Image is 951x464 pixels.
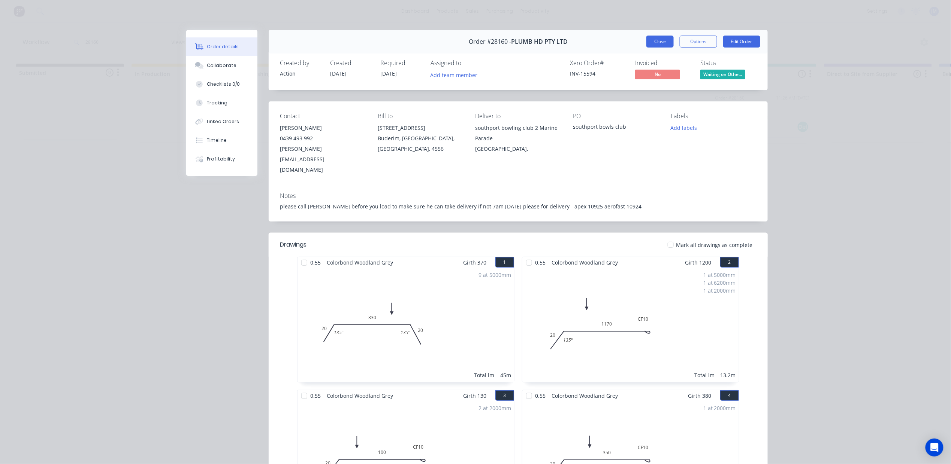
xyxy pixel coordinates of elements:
button: Add labels [667,123,701,133]
div: Created by [280,59,321,67]
span: 0.55 [532,257,549,268]
button: Tracking [186,94,257,112]
div: Status [700,59,757,67]
div: INV-15594 [570,70,626,77]
div: Total lm [694,371,715,379]
span: [DATE] [330,70,347,77]
span: Colorbond Woodland Grey [549,257,621,268]
div: PO [573,113,659,120]
div: [STREET_ADDRESS]Buderim, [GEOGRAPHIC_DATA], [GEOGRAPHIC_DATA], 4556 [378,123,464,154]
span: Girth 1200 [685,257,711,268]
div: please call [PERSON_NAME] before you load to make sure he can take delivery if not 7am [DATE] ple... [280,202,757,210]
div: Deliver to [475,113,561,120]
div: [PERSON_NAME]0439 493 992[PERSON_NAME][EMAIL_ADDRESS][DOMAIN_NAME] [280,123,366,175]
span: 0.55 [532,390,549,401]
div: [STREET_ADDRESS] [378,123,464,133]
span: Girth 380 [688,390,711,401]
div: Checklists 0/0 [207,81,240,88]
div: Buderim, [GEOGRAPHIC_DATA], [GEOGRAPHIC_DATA], 4556 [378,133,464,154]
div: southport bowling club 2 Marine Parade[GEOGRAPHIC_DATA], [475,123,561,154]
span: Order #28160 - [469,38,511,45]
span: 0.55 [307,390,324,401]
button: Collaborate [186,56,257,75]
button: Edit Order [723,36,760,48]
div: Required [380,59,422,67]
button: 4 [720,390,739,401]
div: 1 at 2000mm [703,287,736,294]
div: Labels [671,113,757,120]
div: 0439 493 992 [280,133,366,144]
button: Options [680,36,717,48]
button: Order details [186,37,257,56]
div: Total lm [474,371,494,379]
button: Linked Orders [186,112,257,131]
div: 02033020135º135º9 at 5000mmTotal lm45m [298,268,514,382]
div: 1 at 5000mm [703,271,736,279]
button: Close [646,36,674,48]
div: 1 at 2000mm [703,404,736,412]
div: Assigned to [431,59,505,67]
div: Notes [280,192,757,199]
span: No [635,70,680,79]
div: Action [280,70,321,77]
div: [GEOGRAPHIC_DATA], [475,144,561,154]
div: 9 at 5000mm [478,271,511,279]
div: Drawings [280,240,307,249]
div: Open Intercom Messenger [926,439,944,457]
div: [PERSON_NAME] [280,123,366,133]
div: southport bowling club 2 Marine Parade [475,123,561,144]
div: Created [330,59,371,67]
div: 45m [500,371,511,379]
span: Waiting on Othe... [700,70,745,79]
button: Profitability [186,150,257,168]
button: Add team member [431,70,481,80]
span: Mark all drawings as complete [676,241,753,249]
button: Add team member [426,70,481,80]
div: 13.2m [721,371,736,379]
div: Order details [207,43,239,50]
span: 0.55 [307,257,324,268]
div: Contact [280,113,366,120]
button: 3 [495,390,514,401]
span: Colorbond Woodland Grey [549,390,621,401]
span: [DATE] [380,70,397,77]
span: Colorbond Woodland Grey [324,390,396,401]
button: 2 [720,257,739,268]
div: Collaborate [207,62,237,69]
div: [PERSON_NAME][EMAIL_ADDRESS][DOMAIN_NAME] [280,144,366,175]
button: 1 [495,257,514,268]
div: Linked Orders [207,118,239,125]
div: Xero Order # [570,59,626,67]
span: Girth 130 [463,390,486,401]
button: Checklists 0/0 [186,75,257,94]
span: Girth 370 [463,257,486,268]
div: 2 at 2000mm [478,404,511,412]
span: PLUMB HD PTY LTD [511,38,568,45]
div: Invoiced [635,59,691,67]
div: 1 at 6200mm [703,279,736,287]
button: Timeline [186,131,257,150]
button: Waiting on Othe... [700,70,745,81]
div: 020CF101170135º1 at 5000mm1 at 6200mm1 at 2000mmTotal lm13.2m [522,268,739,382]
div: southport bowls club [573,123,659,133]
div: Tracking [207,100,228,106]
div: Timeline [207,137,227,144]
span: Colorbond Woodland Grey [324,257,396,268]
div: Profitability [207,156,235,162]
div: Bill to [378,113,464,120]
